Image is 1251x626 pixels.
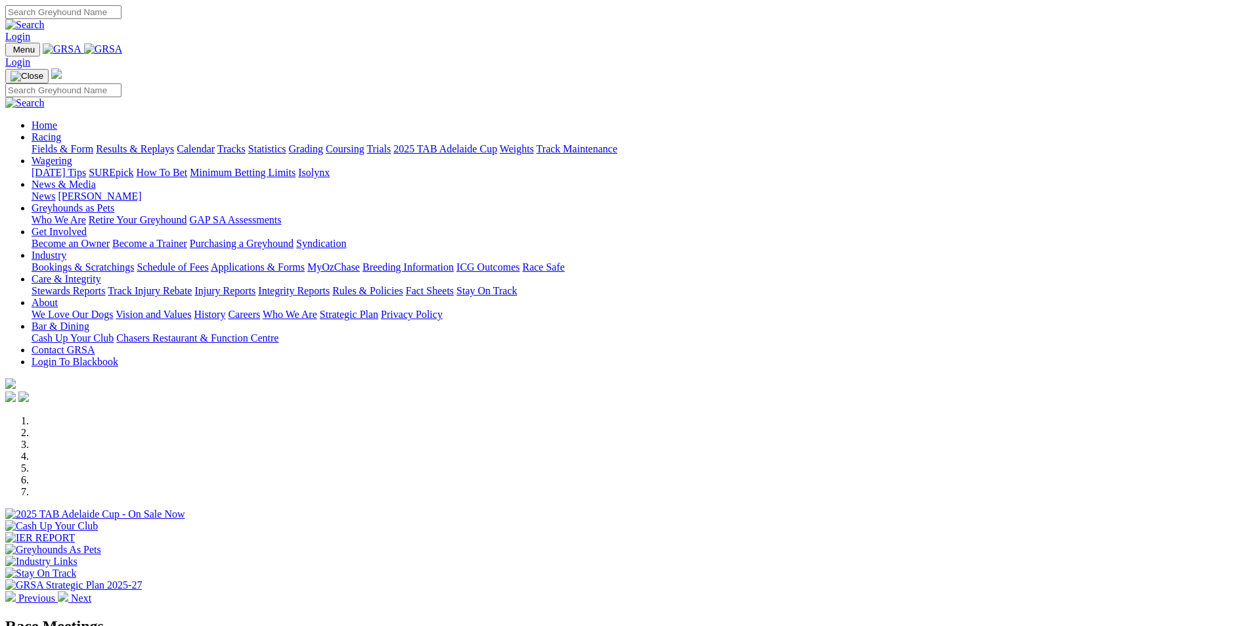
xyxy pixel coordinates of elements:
[211,261,305,273] a: Applications & Forms
[32,238,1246,250] div: Get Involved
[320,309,378,320] a: Strategic Plan
[32,309,1246,321] div: About
[32,285,105,296] a: Stewards Reports
[296,238,346,249] a: Syndication
[32,356,118,367] a: Login To Blackbook
[43,43,81,55] img: GRSA
[32,190,1246,202] div: News & Media
[381,309,443,320] a: Privacy Policy
[58,190,141,202] a: [PERSON_NAME]
[263,309,317,320] a: Who We Are
[5,544,101,556] img: Greyhounds As Pets
[5,43,40,56] button: Toggle navigation
[32,143,93,154] a: Fields & Form
[32,202,114,213] a: Greyhounds as Pets
[32,250,66,261] a: Industry
[108,285,192,296] a: Track Injury Rebate
[258,285,330,296] a: Integrity Reports
[190,214,282,225] a: GAP SA Assessments
[32,332,1246,344] div: Bar & Dining
[5,391,16,402] img: facebook.svg
[112,238,187,249] a: Become a Trainer
[5,378,16,389] img: logo-grsa-white.png
[32,214,86,225] a: Who We Are
[456,285,517,296] a: Stay On Track
[32,261,1246,273] div: Industry
[32,155,72,166] a: Wagering
[32,131,61,143] a: Racing
[228,309,260,320] a: Careers
[32,297,58,308] a: About
[71,592,91,604] span: Next
[5,97,45,109] img: Search
[84,43,123,55] img: GRSA
[194,285,255,296] a: Injury Reports
[18,592,55,604] span: Previous
[5,56,30,68] a: Login
[5,568,76,579] img: Stay On Track
[89,214,187,225] a: Retire Your Greyhound
[89,167,133,178] a: SUREpick
[248,143,286,154] a: Statistics
[190,238,294,249] a: Purchasing a Greyhound
[32,309,113,320] a: We Love Our Dogs
[5,69,49,83] button: Toggle navigation
[393,143,497,154] a: 2025 TAB Adelaide Cup
[190,167,296,178] a: Minimum Betting Limits
[116,332,278,344] a: Chasers Restaurant & Function Centre
[5,556,77,568] img: Industry Links
[32,344,95,355] a: Contact GRSA
[5,592,58,604] a: Previous
[32,167,1246,179] div: Wagering
[58,591,68,602] img: chevron-right-pager-white.svg
[217,143,246,154] a: Tracks
[32,214,1246,226] div: Greyhounds as Pets
[500,143,534,154] a: Weights
[362,261,454,273] a: Breeding Information
[58,592,91,604] a: Next
[5,579,142,591] img: GRSA Strategic Plan 2025-27
[32,238,110,249] a: Become an Owner
[522,261,564,273] a: Race Safe
[32,285,1246,297] div: Care & Integrity
[406,285,454,296] a: Fact Sheets
[116,309,191,320] a: Vision and Values
[137,167,188,178] a: How To Bet
[5,31,30,42] a: Login
[194,309,225,320] a: History
[137,261,208,273] a: Schedule of Fees
[32,226,87,237] a: Get Involved
[289,143,323,154] a: Grading
[11,71,43,81] img: Close
[96,143,174,154] a: Results & Replays
[13,45,35,55] span: Menu
[32,332,114,344] a: Cash Up Your Club
[5,520,98,532] img: Cash Up Your Club
[332,285,403,296] a: Rules & Policies
[456,261,519,273] a: ICG Outcomes
[5,508,185,520] img: 2025 TAB Adelaide Cup - On Sale Now
[5,5,121,19] input: Search
[537,143,617,154] a: Track Maintenance
[32,120,57,131] a: Home
[5,19,45,31] img: Search
[5,83,121,97] input: Search
[32,261,134,273] a: Bookings & Scratchings
[18,391,29,402] img: twitter.svg
[32,321,89,332] a: Bar & Dining
[32,167,86,178] a: [DATE] Tips
[5,532,75,544] img: IER REPORT
[32,143,1246,155] div: Racing
[326,143,364,154] a: Coursing
[51,68,62,79] img: logo-grsa-white.png
[32,190,55,202] a: News
[177,143,215,154] a: Calendar
[32,179,96,190] a: News & Media
[32,273,101,284] a: Care & Integrity
[5,591,16,602] img: chevron-left-pager-white.svg
[307,261,360,273] a: MyOzChase
[366,143,391,154] a: Trials
[298,167,330,178] a: Isolynx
